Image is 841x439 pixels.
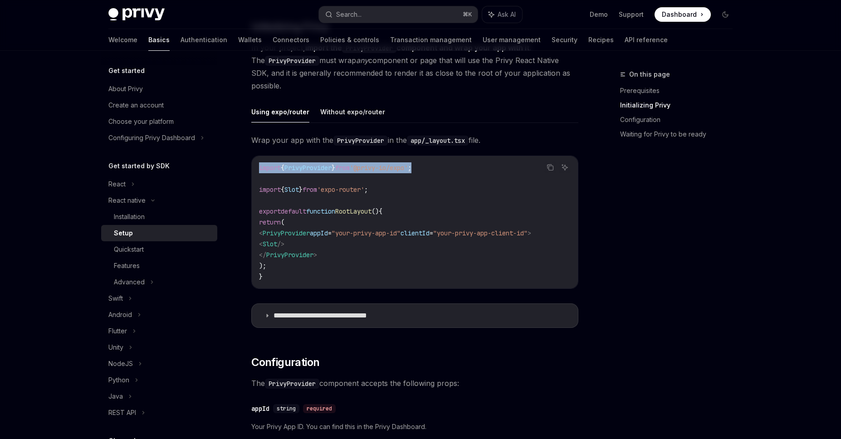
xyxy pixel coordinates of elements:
span: Slot [263,240,277,248]
div: Search... [336,9,362,20]
span: ; [408,164,411,172]
a: Policies & controls [320,29,379,51]
div: Unity [108,342,123,353]
span: < [259,229,263,237]
button: Copy the contents from the code block [544,161,556,173]
span: = [430,229,433,237]
span: export [259,207,281,215]
a: Connectors [273,29,309,51]
div: Android [108,309,132,320]
span: Dashboard [662,10,697,19]
div: Advanced [114,277,145,288]
span: string [277,405,296,412]
a: Demo [590,10,608,19]
span: PrivyProvider [284,164,332,172]
code: PrivyProvider [265,379,319,389]
h5: Get started by SDK [108,161,170,171]
a: Transaction management [390,29,472,51]
span: import [259,164,281,172]
button: Search...⌘K [319,6,478,23]
span: Slot [284,185,299,194]
code: app/_layout.tsx [407,136,469,146]
button: Without expo/router [320,101,385,122]
div: Installation [114,211,145,222]
a: API reference [625,29,668,51]
span: "your-privy-app-id" [332,229,401,237]
div: Features [114,260,140,271]
span: } [299,185,303,194]
code: PrivyProvider [265,56,319,66]
span: Configuration [251,355,319,370]
div: Choose your platform [108,116,174,127]
span: "your-privy-app-client-id" [433,229,528,237]
a: Waiting for Privy to be ready [620,127,740,141]
span: RootLayout [335,207,372,215]
em: any [356,56,368,65]
div: appId [251,404,269,413]
span: In your project, . The must wrap component or page that will use the Privy React Native SDK, and ... [251,41,578,92]
span: PrivyProvider [263,229,310,237]
span: ); [259,262,266,270]
a: Configuration [620,112,740,127]
a: Create an account [101,97,217,113]
span: () [372,207,379,215]
span: On this page [629,69,670,80]
span: < [259,240,263,248]
h5: Get started [108,65,145,76]
span: > [313,251,317,259]
span: PrivyProvider [266,251,313,259]
button: Ask AI [482,6,522,23]
span: { [379,207,382,215]
a: Recipes [588,29,614,51]
a: Authentication [181,29,227,51]
span: Your Privy App ID. You can find this in the Privy Dashboard. [251,421,578,432]
span: clientId [401,229,430,237]
span: Ask AI [498,10,516,19]
a: Security [552,29,577,51]
button: Toggle dark mode [718,7,733,22]
span: ⌘ K [463,11,472,18]
span: appId [310,229,328,237]
div: Java [108,391,123,402]
span: } [259,273,263,281]
div: About Privy [108,83,143,94]
img: dark logo [108,8,165,21]
a: Features [101,258,217,274]
a: Prerequisites [620,83,740,98]
span: function [306,207,335,215]
span: return [259,218,281,226]
span: } [332,164,335,172]
a: Support [619,10,644,19]
a: About Privy [101,81,217,97]
a: Welcome [108,29,137,51]
a: Wallets [238,29,262,51]
div: Flutter [108,326,127,337]
span: > [528,229,531,237]
span: '@privy-io/expo' [350,164,408,172]
button: Using expo/router [251,101,309,122]
span: { [281,164,284,172]
span: The component accepts the following props: [251,377,578,390]
div: NodeJS [108,358,133,369]
div: Create an account [108,100,164,111]
div: React native [108,195,146,206]
span: ( [281,218,284,226]
a: Initializing Privy [620,98,740,112]
span: default [281,207,306,215]
span: import [259,185,281,194]
div: Configuring Privy Dashboard [108,132,195,143]
span: 'expo-router' [317,185,364,194]
span: Wrap your app with the in the file. [251,134,578,146]
div: REST API [108,407,136,418]
div: required [303,404,336,413]
span: = [328,229,332,237]
a: Quickstart [101,241,217,258]
a: User management [483,29,541,51]
a: Installation [101,209,217,225]
div: Python [108,375,129,385]
span: { [281,185,284,194]
div: Swift [108,293,123,304]
a: Setup [101,225,217,241]
span: from [303,185,317,194]
span: /> [277,240,284,248]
